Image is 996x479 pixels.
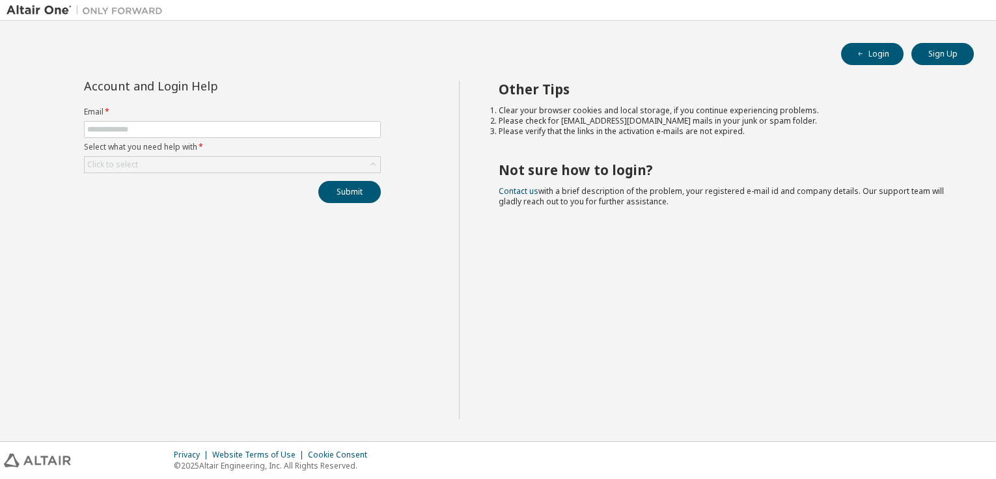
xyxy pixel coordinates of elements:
div: Click to select [85,157,380,172]
li: Clear your browser cookies and local storage, if you continue experiencing problems. [499,105,951,116]
img: Altair One [7,4,169,17]
button: Login [841,43,904,65]
a: Contact us [499,185,538,197]
div: Website Terms of Use [212,450,308,460]
label: Email [84,107,381,117]
div: Click to select [87,159,138,170]
button: Sign Up [911,43,974,65]
p: © 2025 Altair Engineering, Inc. All Rights Reserved. [174,460,375,471]
h2: Other Tips [499,81,951,98]
li: Please verify that the links in the activation e-mails are not expired. [499,126,951,137]
img: altair_logo.svg [4,454,71,467]
span: with a brief description of the problem, your registered e-mail id and company details. Our suppo... [499,185,944,207]
button: Submit [318,181,381,203]
div: Cookie Consent [308,450,375,460]
h2: Not sure how to login? [499,161,951,178]
div: Account and Login Help [84,81,322,91]
label: Select what you need help with [84,142,381,152]
li: Please check for [EMAIL_ADDRESS][DOMAIN_NAME] mails in your junk or spam folder. [499,116,951,126]
div: Privacy [174,450,212,460]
